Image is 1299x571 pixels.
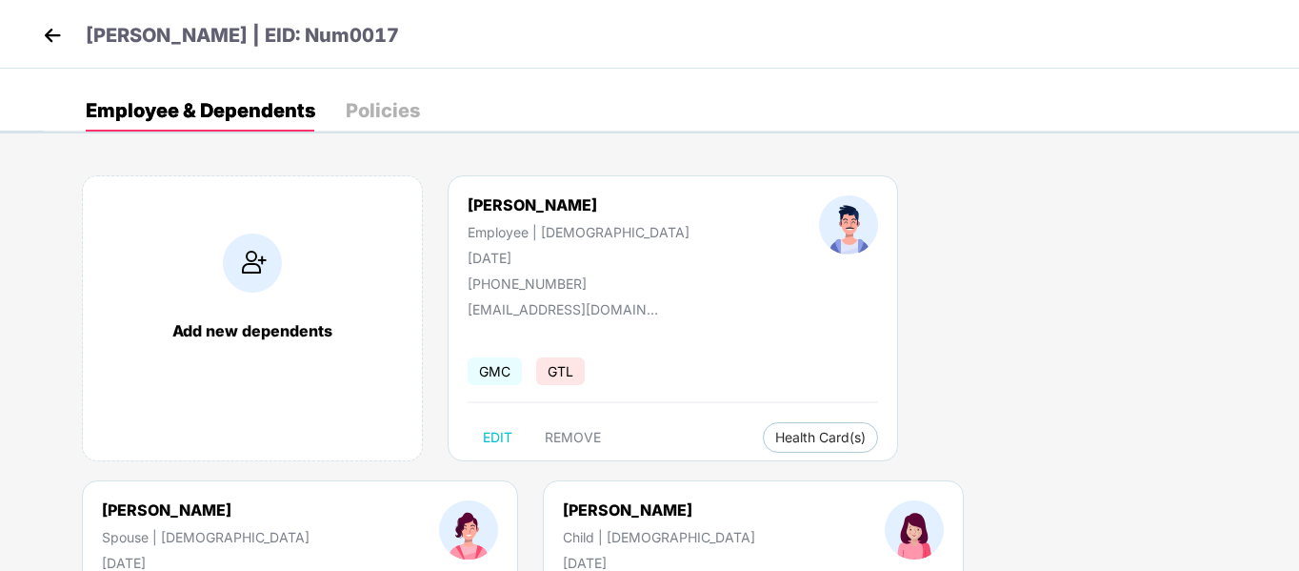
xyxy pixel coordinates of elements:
[468,301,658,317] div: [EMAIL_ADDRESS][DOMAIN_NAME]
[86,21,399,51] p: [PERSON_NAME] | EID: Num0017
[483,430,512,445] span: EDIT
[102,529,310,545] div: Spouse | [DEMOGRAPHIC_DATA]
[346,101,420,120] div: Policies
[468,422,528,453] button: EDIT
[563,500,755,520] div: [PERSON_NAME]
[885,500,944,560] img: profileImage
[468,224,689,240] div: Employee | [DEMOGRAPHIC_DATA]
[38,21,67,50] img: back
[102,555,310,571] div: [DATE]
[563,555,755,571] div: [DATE]
[102,500,310,520] div: [PERSON_NAME]
[545,430,601,445] span: REMOVE
[468,275,689,292] div: [PHONE_NUMBER]
[763,422,878,453] button: Health Card(s)
[530,422,616,453] button: REMOVE
[775,433,866,442] span: Health Card(s)
[223,234,282,293] img: addIcon
[468,195,689,214] div: [PERSON_NAME]
[536,357,585,385] span: GTL
[439,500,498,560] img: profileImage
[468,357,522,385] span: GMC
[102,321,403,340] div: Add new dependents
[86,101,315,120] div: Employee & Dependents
[468,250,689,266] div: [DATE]
[563,529,755,545] div: Child | [DEMOGRAPHIC_DATA]
[819,195,878,255] img: profileImage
